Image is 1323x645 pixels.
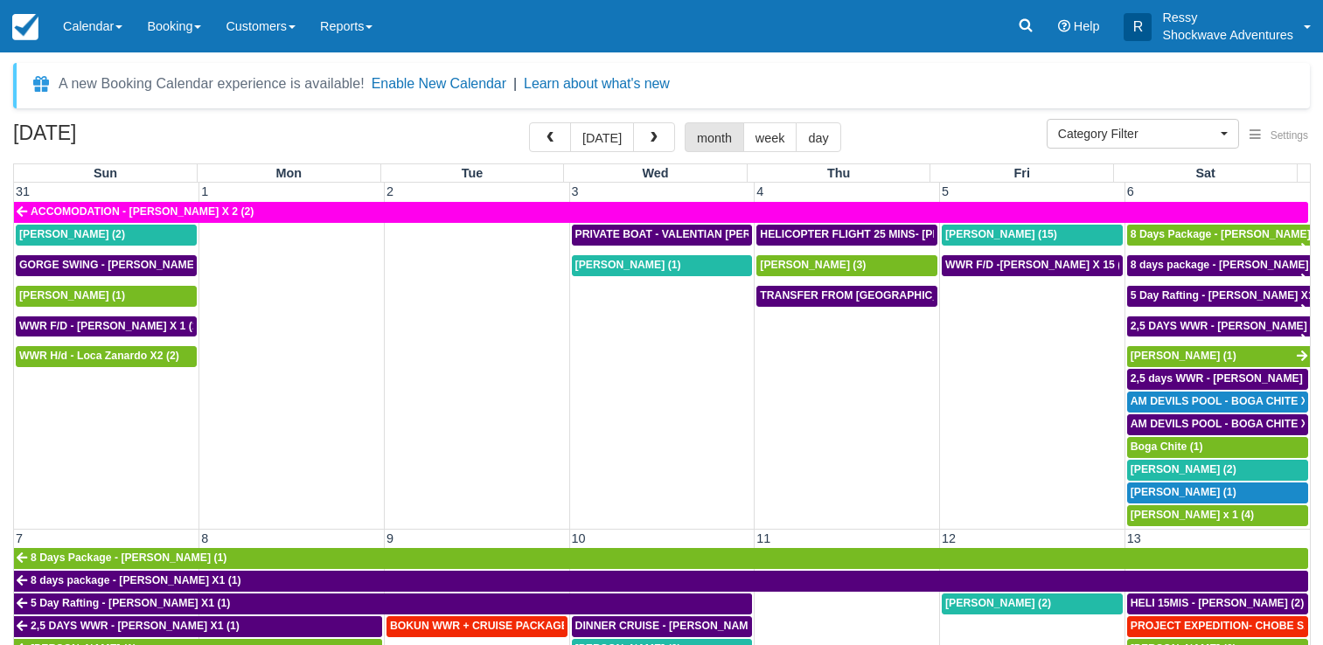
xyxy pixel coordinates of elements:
a: AM DEVILS POOL - BOGA CHITE X 1 (1) [1127,392,1308,413]
a: Learn about what's new [524,76,670,91]
span: WWR H/d - Loca Zanardo X2 (2) [19,350,179,362]
a: 8 days package - [PERSON_NAME] X1 (1) [1127,255,1310,276]
span: 2 [385,184,395,198]
span: 8 [199,531,210,545]
button: week [743,122,797,152]
span: [PERSON_NAME] (15) [945,228,1057,240]
span: 12 [940,531,957,545]
span: ACCOMODATION - [PERSON_NAME] X 2 (2) [31,205,254,218]
span: DINNER CRUISE - [PERSON_NAME] X 1 (1) [575,620,794,632]
a: WWR F/D - [PERSON_NAME] X 1 (1) [16,316,197,337]
a: PROJECT EXPEDITION- CHOBE SAFARI - [GEOGRAPHIC_DATA][PERSON_NAME] 2 (2) [1127,616,1308,637]
span: Help [1074,19,1100,33]
span: Sun [94,166,117,180]
h2: [DATE] [13,122,234,155]
a: HELI 15MIS - [PERSON_NAME] (2) [1127,593,1308,614]
span: Tue [462,166,484,180]
i: Help [1058,20,1070,32]
button: month [685,122,744,152]
button: Enable New Calendar [372,75,506,93]
span: GORGE SWING - [PERSON_NAME] X 2 (2) [19,259,233,271]
a: 2,5 days WWR - [PERSON_NAME] X2 (2) [1127,369,1308,390]
a: BOKUN WWR + CRUISE PACKAGE - [PERSON_NAME] South X 2 (2) [386,616,567,637]
span: PRIVATE BOAT - VALENTIAN [PERSON_NAME] X 4 (4) [575,228,850,240]
span: | [513,76,517,91]
span: 6 [1125,184,1136,198]
span: [PERSON_NAME] (1) [19,289,125,302]
div: R [1124,13,1152,41]
a: 5 Day Rafting - [PERSON_NAME] X1 (1) [14,593,752,614]
span: 9 [385,531,395,545]
span: Wed [643,166,669,180]
span: 2,5 DAYS WWR - [PERSON_NAME] X1 (1) [31,620,240,632]
span: 5 [940,184,950,198]
span: [PERSON_NAME] (1) [575,259,681,271]
a: WWR F/D -[PERSON_NAME] X 15 (15) [942,255,1123,276]
a: 8 Days Package - [PERSON_NAME] (1) [14,548,1308,569]
a: [PERSON_NAME] (2) [16,225,197,246]
span: 7 [14,531,24,545]
span: 11 [755,531,772,545]
span: 3 [570,184,581,198]
button: Settings [1239,123,1319,149]
a: 2,5 DAYS WWR - [PERSON_NAME] X1 (1) [14,616,382,637]
a: [PERSON_NAME] (15) [942,225,1123,246]
a: GORGE SWING - [PERSON_NAME] X 2 (2) [16,255,197,276]
p: Ressy [1162,9,1293,26]
a: WWR H/d - Loca Zanardo X2 (2) [16,346,197,367]
button: Category Filter [1047,119,1239,149]
span: 5 Day Rafting - [PERSON_NAME] X1 (1) [31,597,230,609]
span: [PERSON_NAME] (3) [760,259,866,271]
a: 5 Day Rafting - [PERSON_NAME] X1 (1) [1127,286,1310,307]
span: 10 [570,531,588,545]
span: Mon [276,166,303,180]
span: [PERSON_NAME] (2) [19,228,125,240]
span: Sat [1195,166,1215,180]
a: PRIVATE BOAT - VALENTIAN [PERSON_NAME] X 4 (4) [572,225,753,246]
a: 2,5 DAYS WWR - [PERSON_NAME] X1 (1) [1127,316,1310,337]
span: [PERSON_NAME] x 1 (4) [1131,509,1254,521]
span: [PERSON_NAME] (2) [945,597,1051,609]
span: Category Filter [1058,125,1216,142]
span: TRANSFER FROM [GEOGRAPHIC_DATA] TO VIC FALLS - [PERSON_NAME] X 1 (1) [760,289,1180,302]
img: checkfront-main-nav-mini-logo.png [12,14,38,40]
span: WWR F/D -[PERSON_NAME] X 15 (15) [945,259,1137,271]
a: DINNER CRUISE - [PERSON_NAME] X 1 (1) [572,616,753,637]
span: BOKUN WWR + CRUISE PACKAGE - [PERSON_NAME] South X 2 (2) [390,620,736,632]
span: Boga Chite (1) [1131,440,1203,453]
span: WWR F/D - [PERSON_NAME] X 1 (1) [19,320,202,332]
p: Shockwave Adventures [1162,26,1293,44]
span: Thu [827,166,850,180]
span: 8 Days Package - [PERSON_NAME] (1) [31,551,226,564]
a: Boga Chite (1) [1127,437,1308,458]
a: HELICOPTER FLIGHT 25 MINS- [PERSON_NAME] X1 (1) [756,225,937,246]
a: TRANSFER FROM [GEOGRAPHIC_DATA] TO VIC FALLS - [PERSON_NAME] X 1 (1) [756,286,937,307]
a: [PERSON_NAME] (3) [756,255,937,276]
span: [PERSON_NAME] (1) [1131,486,1236,498]
span: [PERSON_NAME] (1) [1131,350,1236,362]
div: A new Booking Calendar experience is available! [59,73,365,94]
a: [PERSON_NAME] x 1 (4) [1127,505,1308,526]
span: 31 [14,184,31,198]
button: day [796,122,840,152]
a: [PERSON_NAME] (2) [1127,460,1308,481]
span: HELICOPTER FLIGHT 25 MINS- [PERSON_NAME] X1 (1) [760,228,1043,240]
span: 1 [199,184,210,198]
a: AM DEVILS POOL - BOGA CHITE X 1 (1) [1127,414,1308,435]
a: [PERSON_NAME] (1) [572,255,753,276]
span: 13 [1125,531,1143,545]
span: 4 [755,184,765,198]
span: HELI 15MIS - [PERSON_NAME] (2) [1131,597,1305,609]
a: [PERSON_NAME] (1) [16,286,197,307]
a: [PERSON_NAME] (1) [1127,346,1310,367]
a: [PERSON_NAME] (1) [1127,482,1308,503]
button: [DATE] [570,122,634,152]
a: 8 Days Package - [PERSON_NAME] (1) [1127,225,1310,246]
a: ACCOMODATION - [PERSON_NAME] X 2 (2) [14,202,1308,223]
span: 8 days package - [PERSON_NAME] X1 (1) [31,574,241,586]
a: [PERSON_NAME] (2) [942,593,1123,614]
a: 8 days package - [PERSON_NAME] X1 (1) [14,571,1308,592]
span: Fri [1014,166,1030,180]
span: Settings [1271,129,1308,142]
span: [PERSON_NAME] (2) [1131,463,1236,475]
